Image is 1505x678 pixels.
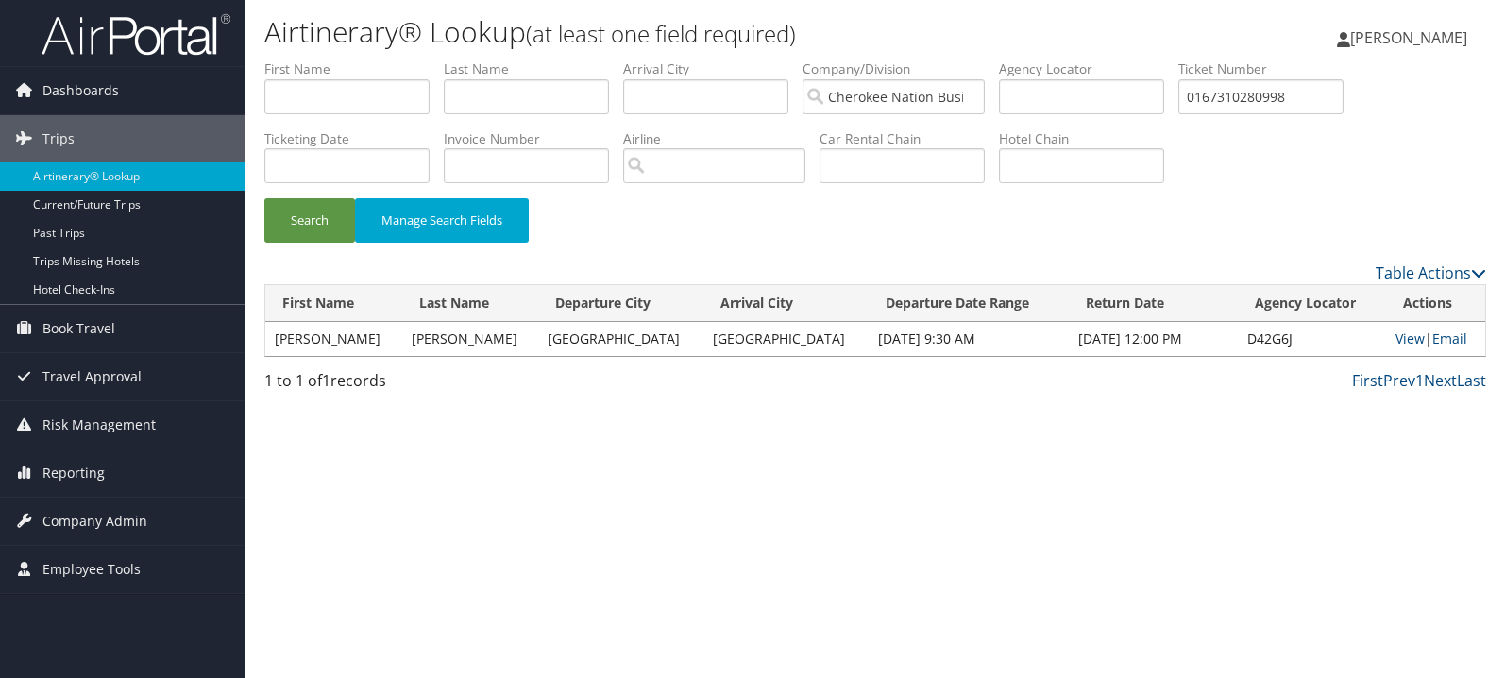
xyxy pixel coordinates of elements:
[538,285,703,322] th: Departure City: activate to sort column ascending
[820,129,999,148] label: Car Rental Chain
[1352,370,1383,391] a: First
[1069,322,1239,356] td: [DATE] 12:00 PM
[623,59,803,78] label: Arrival City
[265,322,402,356] td: [PERSON_NAME]
[444,129,623,148] label: Invoice Number
[402,322,539,356] td: [PERSON_NAME]
[264,12,1079,52] h1: Airtinerary® Lookup
[869,285,1068,322] th: Departure Date Range: activate to sort column ascending
[264,129,444,148] label: Ticketing Date
[623,129,820,148] label: Airline
[42,546,141,593] span: Employee Tools
[1395,330,1425,347] a: View
[42,401,156,449] span: Risk Management
[264,198,355,243] button: Search
[803,59,999,78] label: Company/Division
[1457,370,1486,391] a: Last
[1415,370,1424,391] a: 1
[402,285,539,322] th: Last Name: activate to sort column ascending
[869,322,1068,356] td: [DATE] 9:30 AM
[42,353,142,400] span: Travel Approval
[1350,27,1467,48] span: [PERSON_NAME]
[1432,330,1467,347] a: Email
[264,369,549,401] div: 1 to 1 of records
[1069,285,1239,322] th: Return Date: activate to sort column ascending
[1238,322,1386,356] td: D42G6J
[1386,285,1485,322] th: Actions
[1386,322,1485,356] td: |
[42,115,75,162] span: Trips
[703,322,869,356] td: [GEOGRAPHIC_DATA]
[1424,370,1457,391] a: Next
[1238,285,1386,322] th: Agency Locator: activate to sort column ascending
[444,59,623,78] label: Last Name
[538,322,703,356] td: [GEOGRAPHIC_DATA]
[264,59,444,78] label: First Name
[1376,263,1486,283] a: Table Actions
[1337,9,1486,66] a: [PERSON_NAME]
[999,129,1178,148] label: Hotel Chain
[42,67,119,114] span: Dashboards
[42,305,115,352] span: Book Travel
[703,285,869,322] th: Arrival City: activate to sort column ascending
[265,285,402,322] th: First Name: activate to sort column ascending
[526,18,796,49] small: (at least one field required)
[999,59,1178,78] label: Agency Locator
[322,370,330,391] span: 1
[42,12,230,57] img: airportal-logo.png
[355,198,529,243] button: Manage Search Fields
[42,498,147,545] span: Company Admin
[1383,370,1415,391] a: Prev
[42,449,105,497] span: Reporting
[1178,59,1358,78] label: Ticket Number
